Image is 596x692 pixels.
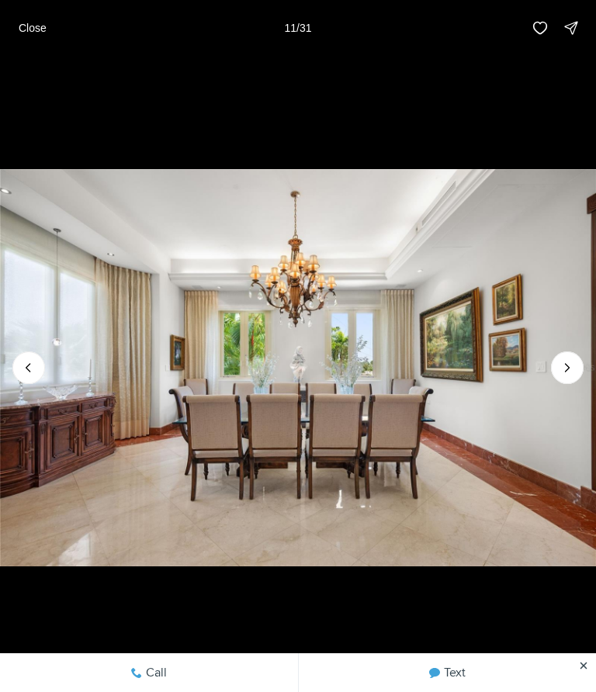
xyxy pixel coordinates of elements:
button: Next slide [551,351,584,384]
button: Close [9,12,56,43]
button: Previous slide [12,351,45,384]
p: Close [19,22,47,34]
p: 11 / 31 [284,22,311,34]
